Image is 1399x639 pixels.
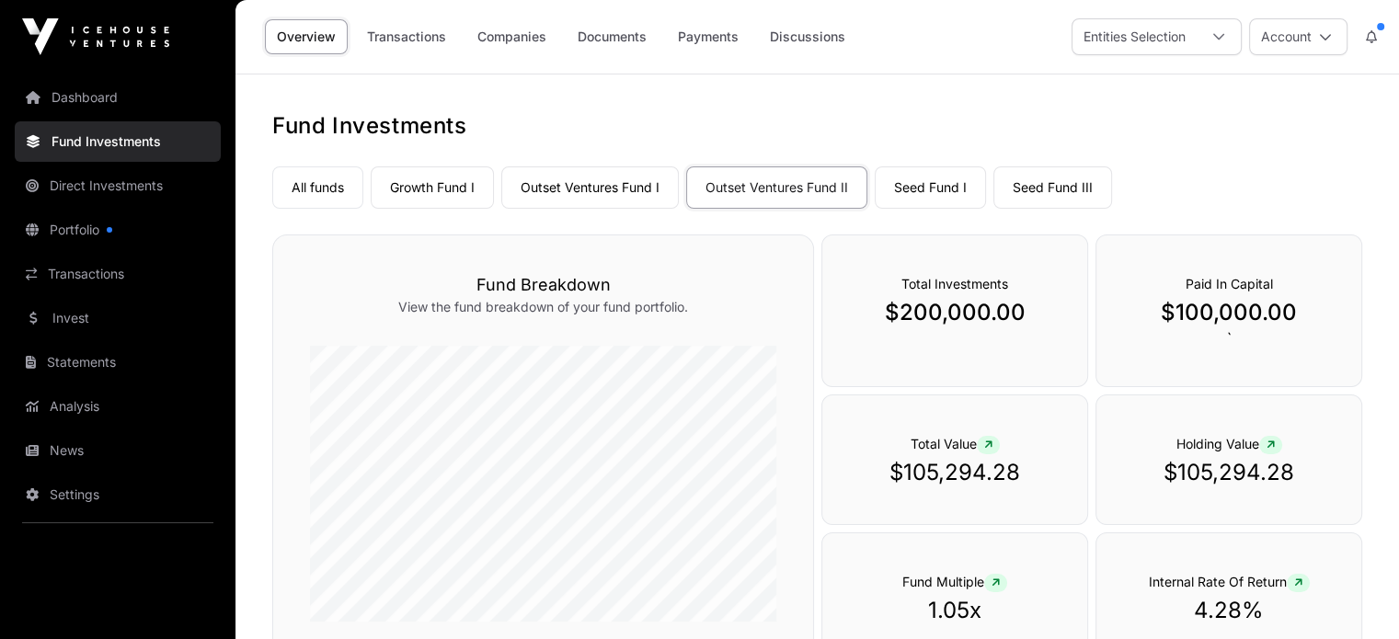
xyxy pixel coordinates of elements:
[15,342,221,382] a: Statements
[501,166,679,209] a: Outset Ventures Fund I
[15,298,221,338] a: Invest
[1133,458,1324,487] p: $105,294.28
[1249,18,1347,55] button: Account
[15,474,221,515] a: Settings
[686,166,867,209] a: Outset Ventures Fund II
[272,111,1362,141] h1: Fund Investments
[15,254,221,294] a: Transactions
[15,121,221,162] a: Fund Investments
[875,166,986,209] a: Seed Fund I
[22,18,169,55] img: Icehouse Ventures Logo
[272,166,363,209] a: All funds
[371,166,494,209] a: Growth Fund I
[15,210,221,250] a: Portfolio
[355,19,458,54] a: Transactions
[1072,19,1197,54] div: Entities Selection
[15,386,221,427] a: Analysis
[1176,436,1282,451] span: Holding Value
[1133,596,1324,625] p: 4.28%
[1133,298,1324,327] p: $100,000.00
[859,596,1050,625] p: 1.05x
[859,298,1050,327] p: $200,000.00
[310,298,776,316] p: View the fund breakdown of your fund portfolio.
[666,19,751,54] a: Payments
[15,77,221,118] a: Dashboard
[902,574,1007,589] span: Fund Multiple
[15,165,221,206] a: Direct Investments
[1095,234,1362,387] div: `
[15,430,221,471] a: News
[1307,551,1399,639] iframe: Chat Widget
[758,19,857,54] a: Discussions
[566,19,659,54] a: Documents
[1186,276,1273,291] span: Paid In Capital
[310,272,776,298] h3: Fund Breakdown
[465,19,558,54] a: Companies
[265,19,348,54] a: Overview
[993,166,1112,209] a: Seed Fund III
[911,436,1000,451] span: Total Value
[1149,574,1310,589] span: Internal Rate Of Return
[859,458,1050,487] p: $105,294.28
[901,276,1008,291] span: Total Investments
